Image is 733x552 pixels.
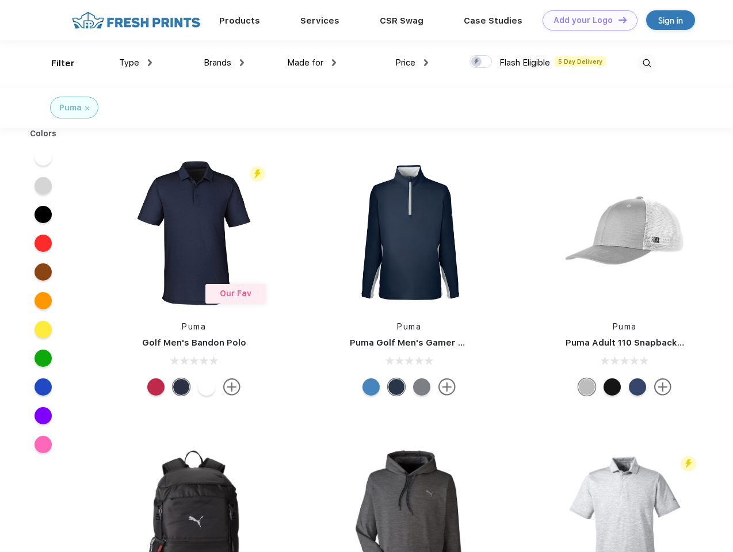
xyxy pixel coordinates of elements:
[204,57,231,68] span: Brands
[68,10,204,30] img: fo%20logo%202.webp
[397,322,421,331] a: Puma
[619,17,627,23] img: DT
[629,378,646,396] div: Peacoat with Qut Shd
[117,156,270,309] img: func=resize&h=266
[658,14,683,27] div: Sign in
[142,338,246,348] a: Golf Men's Bandon Polo
[681,456,696,471] img: flash_active_toggle.svg
[654,378,671,396] img: more.svg
[548,156,701,309] img: func=resize&h=266
[555,56,606,67] span: 5 Day Delivery
[220,289,251,298] span: Our Fav
[637,54,656,73] img: desktop_search.svg
[395,57,415,68] span: Price
[362,378,380,396] div: Bright Cobalt
[147,378,165,396] div: Ski Patrol
[438,378,456,396] img: more.svg
[219,16,260,26] a: Products
[173,378,190,396] div: Navy Blazer
[553,16,613,25] div: Add your Logo
[646,10,695,30] a: Sign in
[300,16,339,26] a: Services
[250,166,265,182] img: flash_active_toggle.svg
[287,57,323,68] span: Made for
[59,102,82,114] div: Puma
[604,378,621,396] div: Pma Blk with Pma Blk
[613,322,637,331] a: Puma
[578,378,595,396] div: Quarry with Brt Whit
[332,59,336,66] img: dropdown.png
[424,59,428,66] img: dropdown.png
[21,128,66,140] div: Colors
[85,106,89,110] img: filter_cancel.svg
[333,156,486,309] img: func=resize&h=266
[499,57,550,68] span: Flash Eligible
[148,59,152,66] img: dropdown.png
[223,378,240,396] img: more.svg
[388,378,405,396] div: Navy Blazer
[413,378,430,396] div: Quiet Shade
[380,16,423,26] a: CSR Swag
[198,378,215,396] div: Bright White
[182,322,206,331] a: Puma
[51,57,75,70] div: Filter
[350,338,532,348] a: Puma Golf Men's Gamer Golf Quarter-Zip
[240,59,244,66] img: dropdown.png
[119,57,139,68] span: Type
